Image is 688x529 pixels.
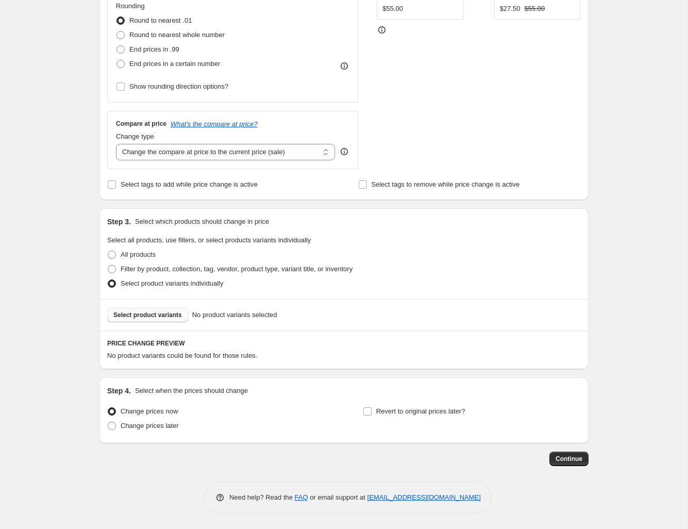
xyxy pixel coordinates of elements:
span: Change type [116,133,154,140]
span: Select product variants [113,311,182,319]
span: Select tags to add while price change is active [121,180,258,188]
span: Continue [556,455,582,463]
strike: $55.00 [524,4,545,14]
span: End prices in a certain number [129,60,220,68]
span: No product variants selected [192,310,277,320]
span: Select product variants individually [121,279,223,287]
span: Round to nearest whole number [129,31,225,39]
div: $55.00 [382,4,403,14]
button: Continue [549,452,589,466]
h3: Compare at price [116,120,166,128]
span: Change prices later [121,422,179,429]
h2: Step 3. [107,217,131,227]
span: Revert to original prices later? [376,407,465,415]
div: $27.50 [500,4,521,14]
a: [EMAIL_ADDRESS][DOMAIN_NAME] [367,493,481,501]
h2: Step 4. [107,386,131,396]
span: End prices in .99 [129,45,179,53]
button: Select product variants [107,308,188,322]
span: Round to nearest .01 [129,16,192,24]
p: Select when the prices should change [135,386,248,396]
span: Need help? Read the [229,493,295,501]
span: All products [121,251,156,258]
a: FAQ [295,493,308,501]
span: Rounding [116,2,145,10]
span: Show rounding direction options? [129,82,228,90]
span: Select tags to remove while price change is active [372,180,520,188]
span: or email support at [308,493,367,501]
span: Change prices now [121,407,178,415]
p: Select which products should change in price [135,217,269,227]
span: No product variants could be found for those rules. [107,352,257,359]
div: help [339,146,349,157]
span: Filter by product, collection, tag, vendor, product type, variant title, or inventory [121,265,353,273]
h6: PRICE CHANGE PREVIEW [107,339,580,348]
span: Select all products, use filters, or select products variants individually [107,236,311,244]
button: What's the compare at price? [171,120,258,128]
